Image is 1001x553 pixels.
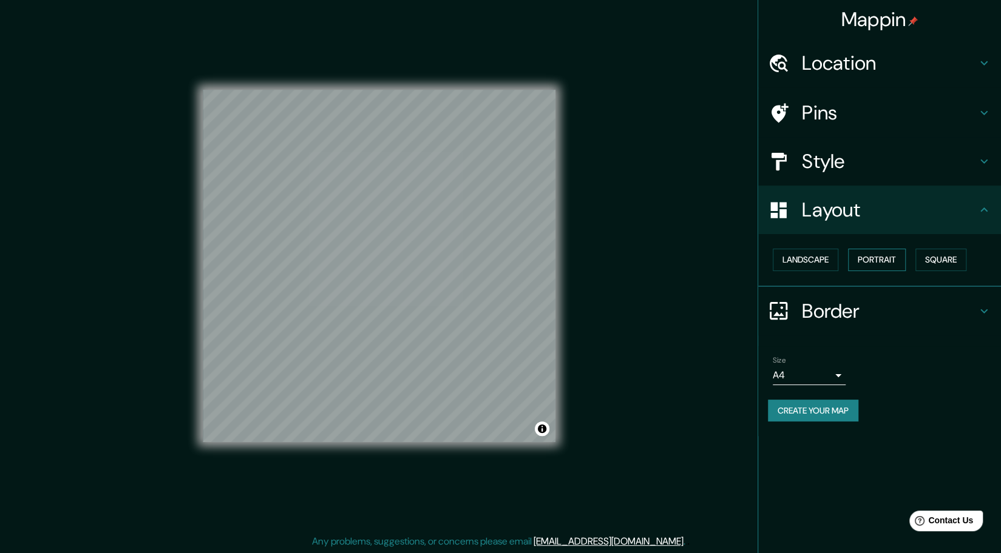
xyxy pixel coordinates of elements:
[758,137,1001,186] div: Style
[908,16,918,26] img: pin-icon.png
[758,39,1001,87] div: Location
[773,355,786,365] label: Size
[534,535,684,548] a: [EMAIL_ADDRESS][DOMAIN_NAME]
[758,89,1001,137] div: Pins
[802,198,977,222] h4: Layout
[773,366,846,385] div: A4
[802,51,977,75] h4: Location
[203,90,555,442] canvas: Map
[768,400,858,422] button: Create your map
[312,534,685,549] p: Any problems, suggestions, or concerns please email .
[535,421,549,436] button: Toggle attribution
[758,287,1001,335] div: Border
[758,186,1001,234] div: Layout
[802,149,977,173] h4: Style
[893,506,988,540] iframe: Help widget launcher
[802,101,977,125] h4: Pins
[848,249,906,271] button: Portrait
[802,299,977,323] h4: Border
[685,534,687,549] div: .
[687,534,690,549] div: .
[841,7,918,32] h4: Mappin
[773,249,838,271] button: Landscape
[915,249,966,271] button: Square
